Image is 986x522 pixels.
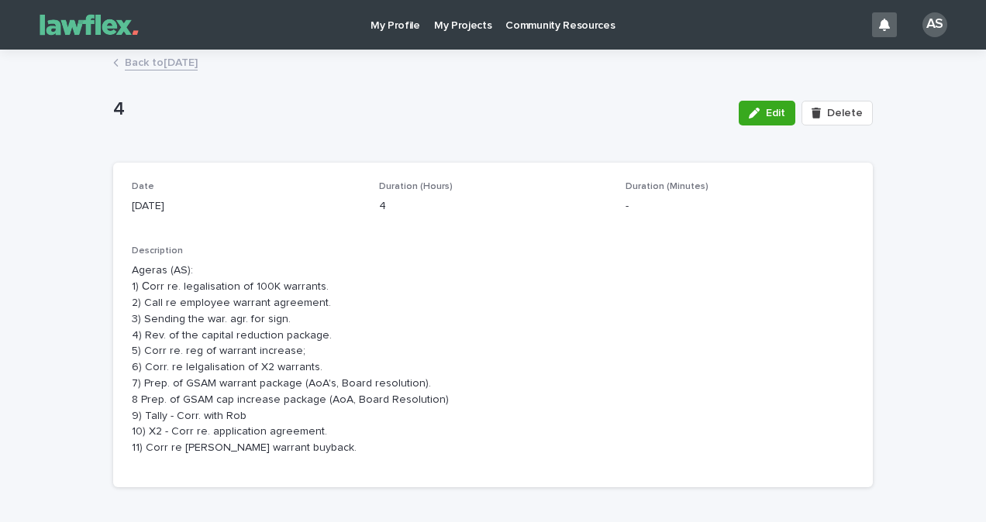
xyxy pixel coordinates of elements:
p: 4 [113,98,726,121]
span: Edit [766,108,785,118]
span: Delete [827,108,863,118]
div: AS [922,12,947,37]
span: Duration (Minutes) [626,182,708,191]
button: Edit [739,101,795,125]
p: [DATE] [132,198,360,215]
span: Description [132,246,183,256]
img: Gnvw4qrBSHOAfo8VMhG6 [31,9,147,40]
button: Delete [802,101,873,125]
a: Back to[DATE] [125,53,198,70]
span: Date [132,182,154,191]
p: Ageras (AS): 1) Сorr re. legalisation of 100K warrants. 2) Call re employee warrant agreement. 3)... [132,263,854,456]
p: - [626,198,854,215]
span: Duration (Hours) [379,182,453,191]
p: 4 [379,198,608,215]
